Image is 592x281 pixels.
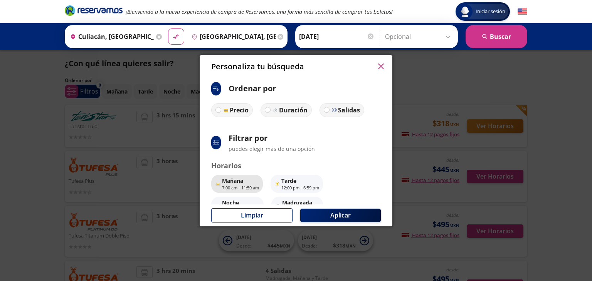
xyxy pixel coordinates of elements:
em: ¡Bienvenido a la nueva experiencia de compra de Reservamos, una forma más sencilla de comprar tus... [126,8,393,15]
p: Noche [222,199,260,207]
i: Brand Logo [65,5,123,16]
p: Madrugada [282,199,319,207]
p: Duración [279,105,308,115]
p: Personaliza tu búsqueda [211,61,304,72]
p: 7:00 am - 11:59 am [222,185,259,191]
p: Ordenar por [229,83,276,94]
input: Opcional [385,27,454,46]
button: Limpiar [211,208,293,222]
a: Brand Logo [65,5,123,18]
button: Madrugada12:00 am - 6:59 am [271,197,323,215]
p: puedes elegir más de una opción [229,145,315,153]
button: Mañana7:00 am - 11:59 am [211,175,263,193]
p: 12:00 pm - 6:59 pm [281,185,319,191]
button: English [518,7,527,17]
button: Buscar [466,25,527,48]
p: Horarios [211,161,381,171]
p: Mañana [222,177,259,185]
p: Precio [230,105,249,115]
input: Elegir Fecha [299,27,375,46]
button: Noche7:00 pm - 11:59 pm [211,197,264,215]
p: Salidas [338,105,360,115]
input: Buscar Destino [188,27,276,46]
button: Tarde12:00 pm - 6:59 pm [271,175,323,193]
button: Aplicar [300,209,381,222]
p: Tarde [281,177,319,185]
p: Filtrar por [229,132,315,144]
input: Buscar Origen [67,27,154,46]
span: Iniciar sesión [473,8,508,15]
